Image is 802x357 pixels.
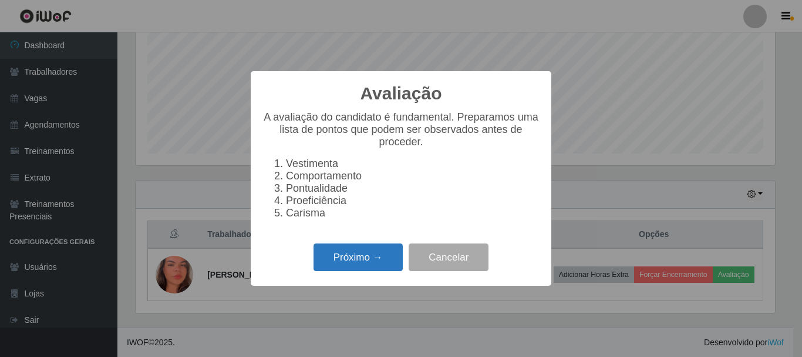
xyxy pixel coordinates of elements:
li: Pontualidade [286,182,540,195]
li: Proeficiência [286,195,540,207]
p: A avaliação do candidato é fundamental. Preparamos uma lista de pontos que podem ser observados a... [262,111,540,148]
li: Comportamento [286,170,540,182]
h2: Avaliação [360,83,442,104]
button: Cancelar [409,243,488,271]
li: Vestimenta [286,158,540,170]
li: Carisma [286,207,540,219]
button: Próximo → [314,243,403,271]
